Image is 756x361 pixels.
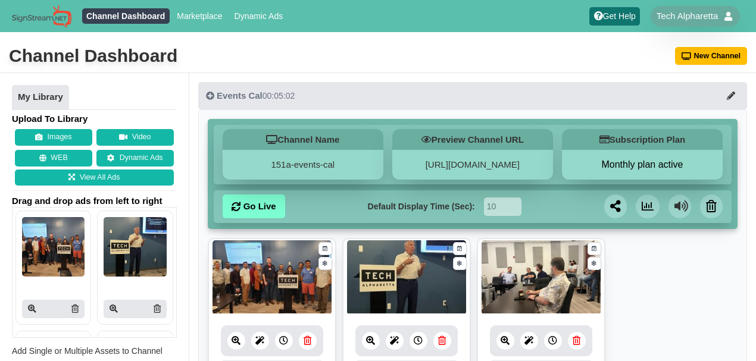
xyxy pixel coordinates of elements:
button: New Channel [675,47,748,65]
button: Video [96,129,174,146]
img: P250x250 image processing20250910 996236 13d3kn1 [22,217,85,277]
label: Default Display Time (Sec): [368,200,475,213]
span: Tech Alpharetta [657,10,718,22]
input: Seconds [484,197,521,216]
h5: Preview Channel URL [392,129,553,150]
span: Drag and drop ads from left to right [12,195,177,207]
button: Monthly plan active [562,159,723,171]
div: Channel Dashboard [9,44,177,68]
span: Events Cal [217,90,263,101]
a: Get Help [589,7,640,26]
iframe: Chat Widget [552,233,756,361]
div: 00:05:02 [206,90,295,102]
a: Marketplace [173,8,227,24]
h5: Subscription Plan [562,129,723,150]
a: My Library [12,85,69,110]
span: Add Single or Multiple Assets to Channel [12,346,163,356]
img: P250x250 image processing20250825 996236 11s9gg8 [104,217,166,277]
button: WEB [15,150,92,167]
a: [URL][DOMAIN_NAME] [426,159,520,169]
h5: Channel Name [223,129,383,150]
div: 151a-events-cal [223,150,383,180]
button: Images [15,129,92,146]
h4: Upload To Library [12,113,177,125]
a: Dynamic Ads [96,150,174,167]
a: Channel Dashboard [82,8,170,24]
img: 1569.739 kb [347,240,466,315]
img: 2.538 mb [482,240,601,315]
a: View All Ads [15,169,174,186]
img: Sign Stream.NET [12,5,71,28]
button: Events Cal00:05:02 [198,82,747,109]
a: Go Live [223,194,285,218]
a: Dynamic Ads [230,8,288,24]
img: 305.961 kb [213,240,332,315]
